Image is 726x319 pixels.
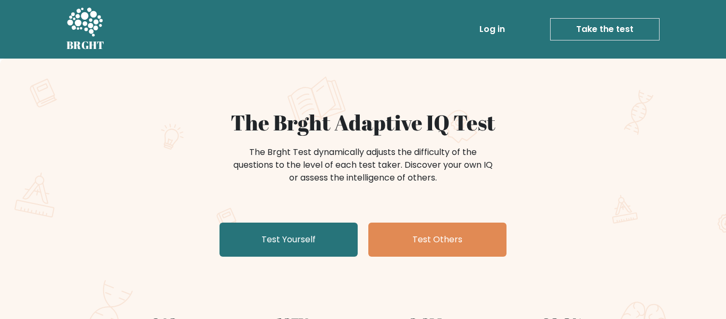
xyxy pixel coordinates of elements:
[475,19,509,40] a: Log in
[104,110,622,135] h1: The Brght Adaptive IQ Test
[66,39,105,52] h5: BRGHT
[230,146,496,184] div: The Brght Test dynamically adjusts the difficulty of the questions to the level of each test take...
[550,18,660,40] a: Take the test
[368,223,506,257] a: Test Others
[220,223,358,257] a: Test Yourself
[66,4,105,54] a: BRGHT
